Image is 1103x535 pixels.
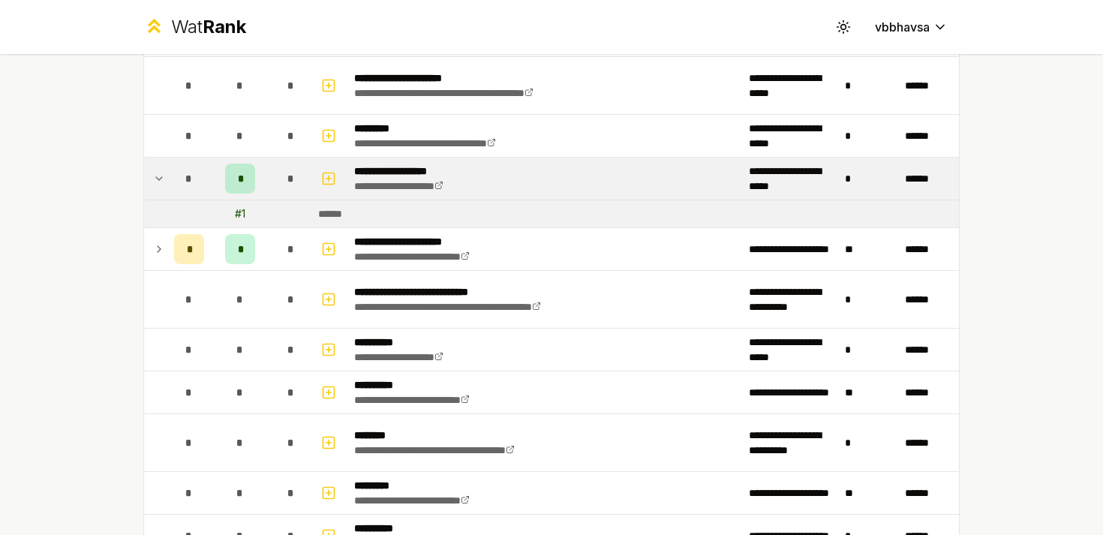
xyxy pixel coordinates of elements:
[171,15,246,39] div: Wat
[875,18,930,36] span: vbbhavsa
[863,14,960,41] button: vbbhavsa
[203,16,246,38] span: Rank
[235,206,245,221] div: # 1
[143,15,246,39] a: WatRank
